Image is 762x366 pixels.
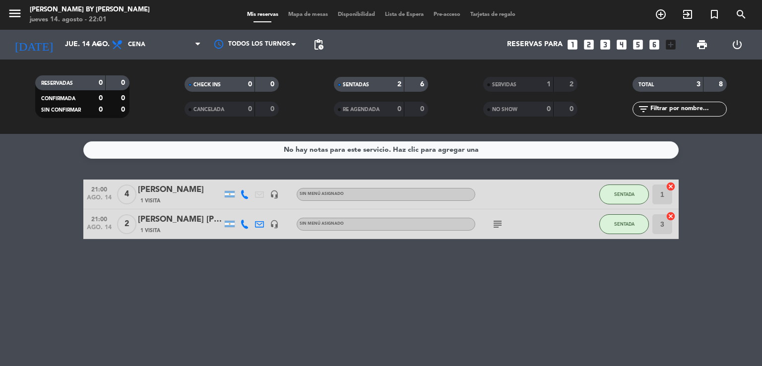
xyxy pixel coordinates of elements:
[30,15,150,25] div: jueves 14. agosto - 22:01
[7,34,60,56] i: [DATE]
[270,81,276,88] strong: 0
[708,8,720,20] i: turned_in_not
[270,106,276,113] strong: 0
[492,107,517,112] span: NO SHOW
[420,106,426,113] strong: 0
[343,82,369,87] span: SENTADAS
[121,95,127,102] strong: 0
[735,8,747,20] i: search
[300,192,344,196] span: Sin menú asignado
[719,30,755,60] div: LOG OUT
[87,213,112,224] span: 21:00
[429,12,465,17] span: Pre-acceso
[420,81,426,88] strong: 6
[87,224,112,236] span: ago. 14
[30,5,150,15] div: [PERSON_NAME] by [PERSON_NAME]
[92,39,104,51] i: arrow_drop_down
[599,214,649,234] button: SENTADA
[140,197,160,205] span: 1 Visita
[397,81,401,88] strong: 2
[193,82,221,87] span: CHECK INS
[547,81,551,88] strong: 1
[284,144,479,156] div: No hay notas para este servicio. Haz clic para agregar una
[128,41,145,48] span: Cena
[570,106,575,113] strong: 0
[7,6,22,24] button: menu
[248,106,252,113] strong: 0
[41,81,73,86] span: RESERVADAS
[121,79,127,86] strong: 0
[87,183,112,194] span: 21:00
[697,81,700,88] strong: 3
[343,107,380,112] span: RE AGENDADA
[138,213,222,226] div: [PERSON_NAME] [PERSON_NAME]
[270,220,279,229] i: headset_mic
[87,194,112,206] span: ago. 14
[648,38,661,51] i: looks_6
[333,12,380,17] span: Disponibilidad
[614,191,635,197] span: SENTADA
[582,38,595,51] i: looks_two
[138,183,222,196] div: [PERSON_NAME]
[655,8,667,20] i: add_circle_outline
[99,106,103,113] strong: 0
[465,12,520,17] span: Tarjetas de regalo
[638,82,654,87] span: TOTAL
[614,221,635,227] span: SENTADA
[664,38,677,51] i: add_box
[566,38,579,51] i: looks_one
[41,108,81,113] span: SIN CONFIRMAR
[117,214,136,234] span: 2
[193,107,224,112] span: CANCELADA
[615,38,628,51] i: looks_4
[682,8,694,20] i: exit_to_app
[632,38,644,51] i: looks_5
[7,6,22,21] i: menu
[666,182,676,191] i: cancel
[140,227,160,235] span: 1 Visita
[547,106,551,113] strong: 0
[242,12,283,17] span: Mis reservas
[570,81,575,88] strong: 2
[637,103,649,115] i: filter_list
[117,184,136,204] span: 4
[248,81,252,88] strong: 0
[649,104,726,115] input: Filtrar por nombre...
[283,12,333,17] span: Mapa de mesas
[719,81,725,88] strong: 8
[599,38,612,51] i: looks_3
[696,39,708,51] span: print
[41,96,75,101] span: CONFIRMADA
[507,41,563,49] span: Reservas para
[492,218,504,230] i: subject
[121,106,127,113] strong: 0
[599,184,649,204] button: SENTADA
[397,106,401,113] strong: 0
[380,12,429,17] span: Lista de Espera
[270,190,279,199] i: headset_mic
[492,82,516,87] span: SERVIDAS
[313,39,324,51] span: pending_actions
[731,39,743,51] i: power_settings_new
[300,222,344,226] span: Sin menú asignado
[99,95,103,102] strong: 0
[99,79,103,86] strong: 0
[666,211,676,221] i: cancel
